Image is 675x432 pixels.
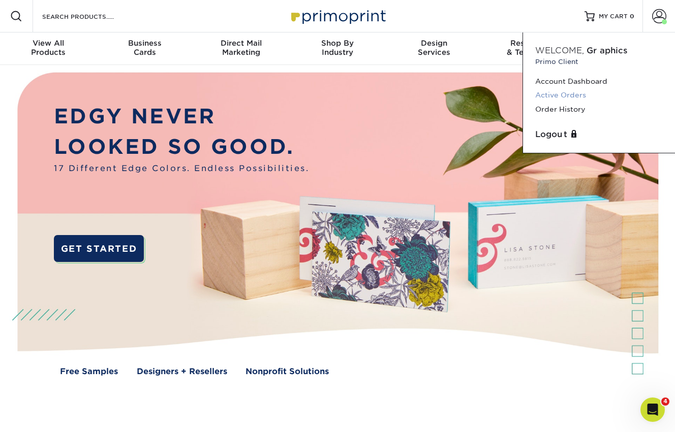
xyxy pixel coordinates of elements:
span: Welcome, [535,46,584,55]
a: GET STARTED [54,235,144,261]
a: Nonprofit Solutions [246,365,329,378]
a: Logout [535,128,663,141]
a: Direct MailMarketing [193,32,289,65]
a: Shop ByIndustry [289,32,386,65]
iframe: Google Customer Reviews [3,401,86,428]
a: Account Dashboard [535,75,663,88]
div: Marketing [193,39,289,57]
img: Primoprint [287,5,388,27]
p: EDGY NEVER [54,102,309,132]
a: DesignServices [386,32,482,65]
a: Free Samples [60,365,118,378]
input: SEARCH PRODUCTS..... [41,10,140,22]
div: Services [386,39,482,57]
a: Order History [535,103,663,116]
span: MY CART [599,12,628,21]
a: Designers + Resellers [137,365,227,378]
iframe: Intercom live chat [640,397,665,422]
span: Design [386,39,482,48]
span: 4 [661,397,669,406]
span: 17 Different Edge Colors. Endless Possibilities. [54,162,309,175]
span: Direct Mail [193,39,289,48]
span: 0 [630,13,634,20]
small: Primo Client [535,57,663,67]
span: Resources [482,39,579,48]
a: BusinessCards [97,32,193,65]
span: Graphics [587,46,630,55]
span: Shop By [289,39,386,48]
a: Active Orders [535,88,663,102]
span: Business [97,39,193,48]
div: Industry [289,39,386,57]
a: Resources& Templates [482,32,579,65]
p: LOOKED SO GOOD. [54,132,309,162]
div: Cards [97,39,193,57]
div: & Templates [482,39,579,57]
